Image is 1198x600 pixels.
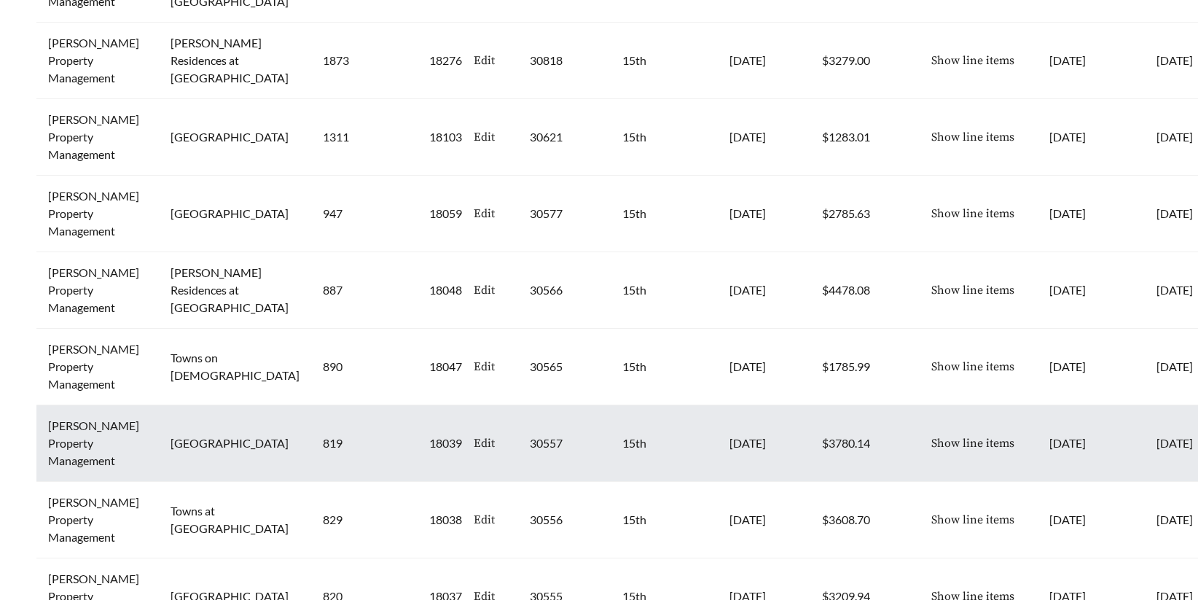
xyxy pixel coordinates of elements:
td: 30565 [518,329,611,405]
td: [DATE] [1038,329,1145,405]
span: Show line items [931,435,1014,452]
span: 18059 [429,205,462,222]
td: $1283.01 [810,99,908,176]
td: 15th [611,176,718,252]
span: Edit [474,358,495,375]
td: [GEOGRAPHIC_DATA] [159,99,311,176]
button: Show line items [920,504,1026,535]
td: [PERSON_NAME] Residences at [GEOGRAPHIC_DATA] [159,252,311,329]
td: [PERSON_NAME] Residences at [GEOGRAPHIC_DATA] [159,23,311,99]
td: [DATE] [1038,482,1145,558]
td: 829 [311,482,418,558]
td: 15th [611,252,718,329]
td: 15th [611,405,718,482]
button: Show line items [920,428,1026,459]
span: Edit [474,435,495,452]
td: Towns at [GEOGRAPHIC_DATA] [159,482,311,558]
button: Edit [462,45,506,76]
td: 1873 [311,23,418,99]
td: 30577 [518,176,611,252]
button: Show line items [920,45,1026,76]
td: [DATE] [718,99,810,176]
button: Edit [462,504,506,535]
td: [PERSON_NAME] Property Management [36,23,159,99]
td: [PERSON_NAME] Property Management [36,482,159,558]
span: Show line items [931,281,1014,299]
span: Edit [474,52,495,69]
span: Show line items [931,205,1014,222]
button: Edit [462,428,506,459]
td: [GEOGRAPHIC_DATA] [159,176,311,252]
button: Show line items [920,351,1026,382]
button: Edit [462,351,506,382]
td: 890 [311,329,418,405]
td: [PERSON_NAME] Property Management [36,329,159,405]
td: 819 [311,405,418,482]
span: 18048 [429,281,462,299]
td: 1311 [311,99,418,176]
td: 15th [611,329,718,405]
span: Edit [474,281,495,299]
td: 887 [311,252,418,329]
td: [PERSON_NAME] Property Management [36,99,159,176]
button: Edit [462,275,506,305]
span: Edit [474,128,495,146]
td: 30621 [518,99,611,176]
span: Show line items [931,511,1014,529]
td: 30818 [518,23,611,99]
td: [DATE] [1038,405,1145,482]
td: [PERSON_NAME] Property Management [36,252,159,329]
td: [PERSON_NAME] Property Management [36,176,159,252]
td: [PERSON_NAME] Property Management [36,405,159,482]
td: 30556 [518,482,611,558]
span: 18047 [429,358,462,375]
td: 947 [311,176,418,252]
button: Edit [462,122,506,152]
td: $3279.00 [810,23,908,99]
td: Towns on [DEMOGRAPHIC_DATA] [159,329,311,405]
td: $2785.63 [810,176,908,252]
td: [DATE] [718,405,810,482]
span: Edit [474,205,495,222]
td: [DATE] [718,176,810,252]
td: $1785.99 [810,329,908,405]
td: $4478.08 [810,252,908,329]
button: Edit [462,198,506,229]
td: $3780.14 [810,405,908,482]
td: $3608.70 [810,482,908,558]
td: [DATE] [718,23,810,99]
td: [DATE] [1038,99,1145,176]
span: 18038 [429,511,462,529]
td: 15th [611,482,718,558]
td: [DATE] [1038,176,1145,252]
td: 30557 [518,405,611,482]
button: Show line items [920,275,1026,305]
span: 18039 [429,435,462,452]
td: [DATE] [1038,23,1145,99]
span: 18276 [429,52,462,69]
td: 15th [611,23,718,99]
td: [DATE] [718,482,810,558]
td: [GEOGRAPHIC_DATA] [159,405,311,482]
td: 15th [611,99,718,176]
span: Show line items [931,52,1014,69]
span: Edit [474,511,495,529]
span: 18103 [429,128,462,146]
button: Show line items [920,122,1026,152]
td: [DATE] [1038,252,1145,329]
td: 30566 [518,252,611,329]
span: Show line items [931,358,1014,375]
span: Show line items [931,128,1014,146]
td: [DATE] [718,329,810,405]
button: Show line items [920,198,1026,229]
td: [DATE] [718,252,810,329]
